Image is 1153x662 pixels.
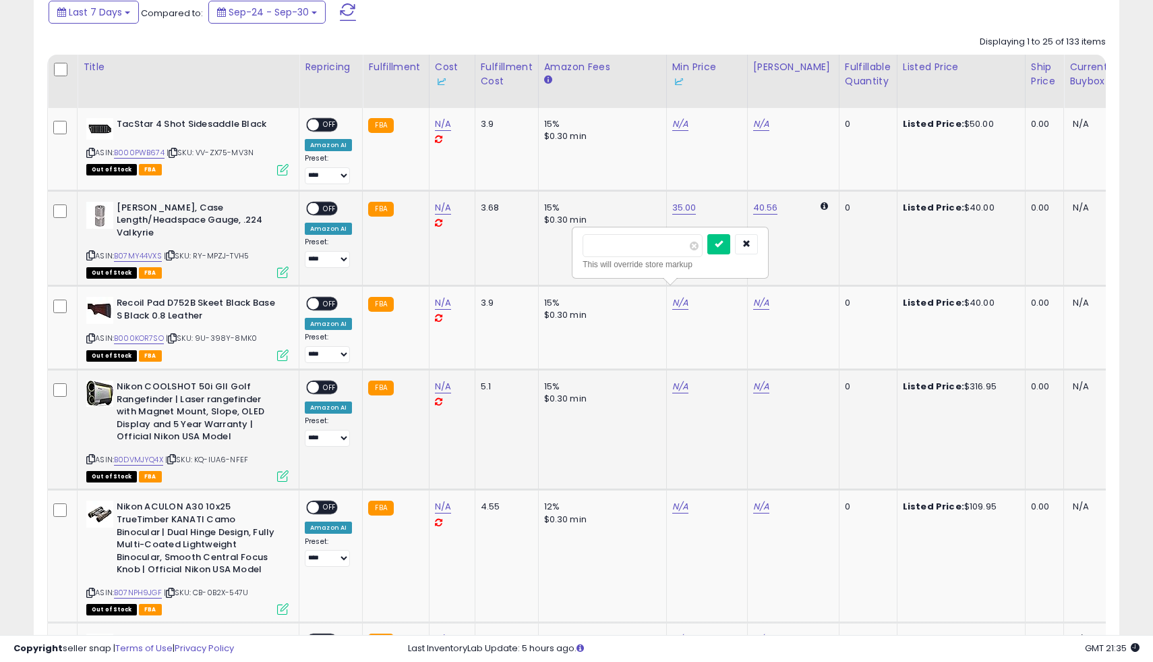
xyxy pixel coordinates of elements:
div: 15% [544,118,656,130]
div: This will override store markup [583,258,758,271]
a: N/A [435,117,451,131]
span: All listings that are currently out of stock and unavailable for purchase on Amazon [86,267,137,279]
a: B000KOR7SO [114,333,164,344]
b: Listed Price: [903,296,964,309]
span: | SKU: RY-MPZJ-TVH5 [164,250,249,261]
span: OFF [319,119,341,131]
b: TacStar 4 Shot Sidesaddle Black [117,118,280,134]
span: 2025-10-8 21:35 GMT [1085,642,1140,655]
div: ASIN: [86,297,289,360]
div: Preset: [305,154,352,184]
a: N/A [672,296,688,310]
div: 0.00 [1031,381,1053,393]
div: Some or all of the values in this column are provided from Inventory Lab. [435,74,469,88]
b: [PERSON_NAME], Case Length/Headspace Gauge, .224 Valkyrie [117,202,280,243]
div: $109.95 [903,501,1015,513]
div: 15% [544,381,656,393]
a: B07NPH9JGF [114,587,162,599]
div: Repricing [305,60,357,74]
a: B000PWB674 [114,147,165,159]
span: OFF [319,382,341,393]
strong: Copyright [13,642,63,655]
span: All listings that are currently out of stock and unavailable for purchase on Amazon [86,164,137,175]
div: 0 [845,501,887,513]
div: ASIN: [86,381,289,480]
div: $40.00 [903,297,1015,309]
div: $0.30 min [544,393,656,405]
span: OFF [319,502,341,514]
div: 5.1 [481,381,528,393]
span: | SKU: CB-0B2X-547U [164,587,248,598]
span: All listings that are currently out of stock and unavailable for purchase on Amazon [86,471,137,482]
b: Listed Price: [903,201,964,214]
div: Amazon AI [305,223,352,235]
div: 0 [845,381,887,393]
div: $0.30 min [544,514,656,526]
small: FBA [368,501,393,516]
div: 15% [544,297,656,309]
span: FBA [139,350,162,362]
span: | SKU: VV-ZX75-MV3N [167,147,254,158]
div: 3.9 [481,297,528,309]
div: 0 [845,202,887,214]
div: 0.00 [1031,501,1053,513]
div: 12% [544,501,656,513]
div: ASIN: [86,501,289,613]
div: 3.9 [481,118,528,130]
b: Recoil Pad D752B Skeet Black Base S Black 0.8 Leather [117,297,280,325]
div: Preset: [305,537,352,568]
a: N/A [672,500,688,514]
span: N/A [1073,500,1089,513]
a: N/A [672,380,688,393]
a: N/A [753,380,769,393]
div: Some or all of the values in this column are provided from Inventory Lab. [672,74,742,88]
div: Amazon AI [305,522,352,534]
span: Sep-24 - Sep-30 [229,5,309,19]
img: 31fgJi2gsYL._SL40_.jpg [86,118,113,140]
img: 41cWwWdAHZL._SL40_.jpg [86,202,113,229]
b: Nikon ACULON A30 10x25 TrueTimber KANATI Camo Binocular | Dual Hinge Design, Fully Multi-Coated L... [117,501,280,579]
small: Amazon Fees. [544,74,552,86]
div: $0.30 min [544,309,656,321]
img: 51FTX82NiHL._SL40_.jpg [86,381,113,407]
span: FBA [139,164,162,175]
span: N/A [1073,380,1089,393]
div: $50.00 [903,118,1015,130]
span: | SKU: 9U-398Y-8MK0 [166,333,257,343]
b: Listed Price: [903,380,964,393]
div: [PERSON_NAME] [753,60,833,74]
a: N/A [753,117,769,131]
span: FBA [139,267,162,279]
div: seller snap | | [13,642,234,655]
div: Current Buybox Price [1069,60,1139,88]
div: Fulfillment Cost [481,60,533,88]
div: 15% [544,202,656,214]
img: 411-rXghchL._SL40_.jpg [86,297,113,324]
div: Amazon AI [305,402,352,414]
div: 0.00 [1031,202,1053,214]
div: 3.68 [481,202,528,214]
small: FBA [368,381,393,395]
b: Listed Price: [903,500,964,513]
div: $316.95 [903,381,1015,393]
img: InventoryLab Logo [672,75,686,88]
a: N/A [753,500,769,514]
a: N/A [435,296,451,310]
span: N/A [1073,117,1089,130]
div: 0 [845,297,887,309]
div: Preset: [305,416,352,447]
div: Amazon Fees [544,60,661,74]
div: $0.30 min [544,130,656,142]
span: N/A [1073,296,1089,309]
div: Amazon AI [305,139,352,151]
div: 0.00 [1031,297,1053,309]
small: FBA [368,118,393,133]
a: N/A [753,296,769,310]
span: FBA [139,604,162,615]
img: 41k5GP2UnTL._SL40_.jpg [86,501,113,528]
span: Last 7 Days [69,5,122,19]
i: Calculated using Dynamic Max Price. [821,202,828,211]
small: FBA [368,297,393,312]
span: FBA [139,471,162,482]
a: N/A [672,117,688,131]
